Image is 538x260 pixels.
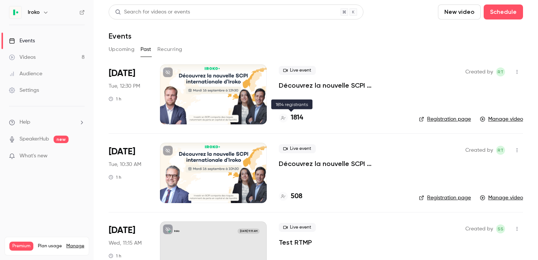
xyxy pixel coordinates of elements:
[496,224,505,233] span: Salim Semaoune
[9,242,33,251] span: Premium
[19,152,48,160] span: What's new
[279,144,316,153] span: Live event
[109,253,121,259] div: 1 h
[28,9,40,16] h6: Iroko
[54,136,69,143] span: new
[9,37,35,45] div: Events
[480,115,523,123] a: Manage video
[279,159,407,168] a: Découvrez la nouvelle SCPI internationale d'Iroko
[109,31,132,40] h1: Events
[109,96,121,102] div: 1 h
[140,43,151,55] button: Past
[498,146,504,155] span: RT
[238,229,259,234] span: [DATE] 11:15 AM
[279,191,302,202] a: 508
[76,153,85,160] iframe: Noticeable Trigger
[496,67,505,76] span: Roxane Tranchard
[109,161,141,168] span: Tue, 10:30 AM
[465,67,493,76] span: Created by
[9,70,42,78] div: Audience
[19,135,49,143] a: SpeakerHub
[157,43,182,55] button: Recurring
[109,82,140,90] span: Tue, 12:30 PM
[9,87,39,94] div: Settings
[291,113,303,123] h4: 1814
[419,194,471,202] a: Registration page
[19,118,30,126] span: Help
[109,239,142,247] span: Wed, 11:15 AM
[465,224,493,233] span: Created by
[498,67,504,76] span: RT
[109,224,135,236] span: [DATE]
[438,4,481,19] button: New video
[465,146,493,155] span: Created by
[109,64,148,124] div: Sep 16 Tue, 12:30 PM (Europe/Paris)
[66,243,84,249] a: Manage
[279,66,316,75] span: Live event
[279,223,316,232] span: Live event
[498,224,504,233] span: SS
[109,43,134,55] button: Upcoming
[109,67,135,79] span: [DATE]
[9,118,85,126] li: help-dropdown-opener
[109,174,121,180] div: 1 h
[279,238,312,247] a: Test RTMP
[279,113,303,123] a: 1814
[9,6,21,18] img: Iroko
[291,191,302,202] h4: 508
[109,143,148,203] div: Sep 16 Tue, 10:30 AM (Europe/Paris)
[279,81,407,90] a: Découvrez la nouvelle SCPI internationale signée [PERSON_NAME]
[480,194,523,202] a: Manage video
[38,243,62,249] span: Plan usage
[484,4,523,19] button: Schedule
[174,229,179,233] p: Iroko
[419,115,471,123] a: Registration page
[109,146,135,158] span: [DATE]
[496,146,505,155] span: Roxane Tranchard
[9,54,36,61] div: Videos
[115,8,190,16] div: Search for videos or events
